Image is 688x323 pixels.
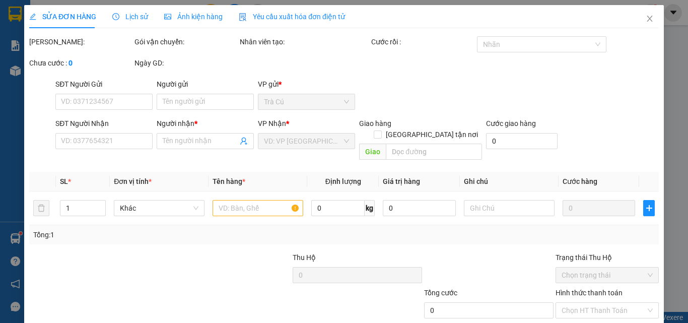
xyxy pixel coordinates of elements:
[120,201,198,216] span: Khác
[65,9,168,31] div: [GEOGRAPHIC_DATA]
[29,36,132,47] div: [PERSON_NAME]:
[264,94,349,109] span: Trà Cú
[164,13,171,20] span: picture
[134,36,238,47] div: Gói vận chuyển:
[359,144,386,160] span: Giao
[29,57,132,69] div: Chưa cước :
[381,129,481,140] span: [GEOGRAPHIC_DATA] tận nơi
[29,13,96,21] span: SỬA ĐƠN HÀNG
[65,9,90,19] span: Nhận:
[562,268,653,283] span: Chọn trạng thái
[383,177,420,185] span: Giá trị hàng
[239,13,247,21] img: icon
[258,79,355,90] div: VP gửi
[112,13,119,20] span: clock-circle
[164,13,223,21] span: Ảnh kiện hàng
[239,13,345,21] span: Yêu cầu xuất hóa đơn điện tử
[359,119,391,127] span: Giao hàng
[213,177,245,185] span: Tên hàng
[464,200,555,216] input: Ghi Chú
[65,31,168,43] div: [GEOGRAPHIC_DATA]
[563,200,635,216] input: 0
[33,200,49,216] button: delete
[386,144,481,160] input: Dọc đường
[292,253,315,262] span: Thu Hộ
[55,118,153,129] div: SĐT Người Nhận
[157,118,254,129] div: Người nhận
[8,64,23,75] span: CR :
[646,15,654,23] span: close
[112,13,148,21] span: Lịch sử
[240,137,248,145] span: user-add
[371,36,474,47] div: Cước rồi :
[556,289,623,297] label: Hình thức thanh toán
[460,172,559,191] th: Ghi chú
[643,200,655,216] button: plus
[644,204,654,212] span: plus
[9,10,24,20] span: Gửi:
[55,79,153,90] div: SĐT Người Gửi
[8,63,60,76] div: 50.000
[424,289,457,297] span: Tổng cước
[563,177,597,185] span: Cước hàng
[325,177,361,185] span: Định lượng
[213,200,303,216] input: VD: Bàn, Ghế
[29,13,36,20] span: edit
[114,177,152,185] span: Đơn vị tính
[486,119,535,127] label: Cước giao hàng
[60,177,68,185] span: SL
[240,36,369,47] div: Nhân viên tạo:
[556,252,659,263] div: Trạng thái Thu Hộ
[258,119,286,127] span: VP Nhận
[134,57,238,69] div: Ngày GD:
[9,9,58,21] div: Trà Cú
[486,133,558,149] input: Cước giao hàng
[68,59,73,67] b: 0
[636,5,664,33] button: Close
[365,200,375,216] span: kg
[157,79,254,90] div: Người gửi
[65,43,168,57] div: 0377695209
[33,229,266,240] div: Tổng: 1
